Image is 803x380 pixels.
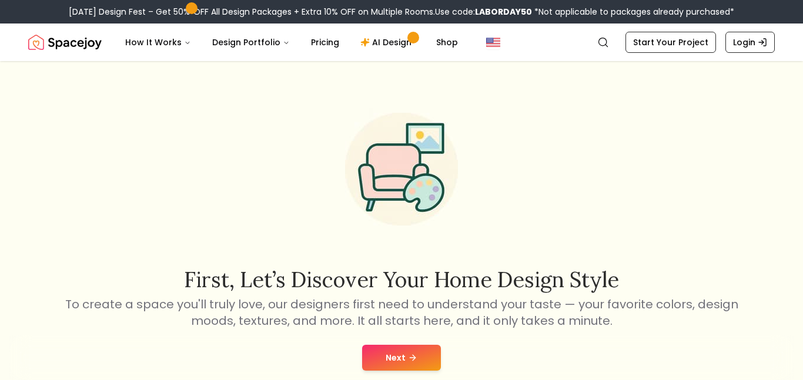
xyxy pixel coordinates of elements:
[435,6,532,18] span: Use code:
[28,23,775,61] nav: Global
[326,94,477,244] img: Start Style Quiz Illustration
[532,6,734,18] span: *Not applicable to packages already purchased*
[725,32,775,53] a: Login
[475,6,532,18] b: LABORDAY50
[116,31,200,54] button: How It Works
[351,31,424,54] a: AI Design
[63,268,740,291] h2: First, let’s discover your home design style
[302,31,349,54] a: Pricing
[69,6,734,18] div: [DATE] Design Fest – Get 50% OFF All Design Packages + Extra 10% OFF on Multiple Rooms.
[116,31,467,54] nav: Main
[625,32,716,53] a: Start Your Project
[203,31,299,54] button: Design Portfolio
[427,31,467,54] a: Shop
[63,296,740,329] p: To create a space you'll truly love, our designers first need to understand your taste — your fav...
[28,31,102,54] img: Spacejoy Logo
[362,345,441,371] button: Next
[28,31,102,54] a: Spacejoy
[486,35,500,49] img: United States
